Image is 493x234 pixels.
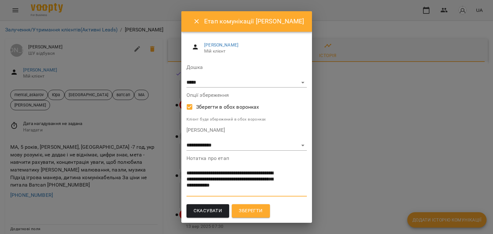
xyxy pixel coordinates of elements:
[186,156,307,161] label: Нотатка про етап
[186,116,307,123] p: Клієнт буде збережений в обох воронках
[189,14,204,29] button: Close
[204,42,238,47] a: [PERSON_NAME]
[186,128,307,133] label: [PERSON_NAME]
[232,204,270,218] button: Зберегти
[186,204,229,218] button: Скасувати
[239,207,263,215] span: Зберегти
[186,65,307,70] label: Дошка
[204,48,301,54] span: Мій клієнт
[186,93,307,98] label: Опції збереження
[196,103,259,111] span: Зберегти в обох воронках
[204,16,304,26] h6: Етап комунікації [PERSON_NAME]
[194,207,222,215] span: Скасувати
